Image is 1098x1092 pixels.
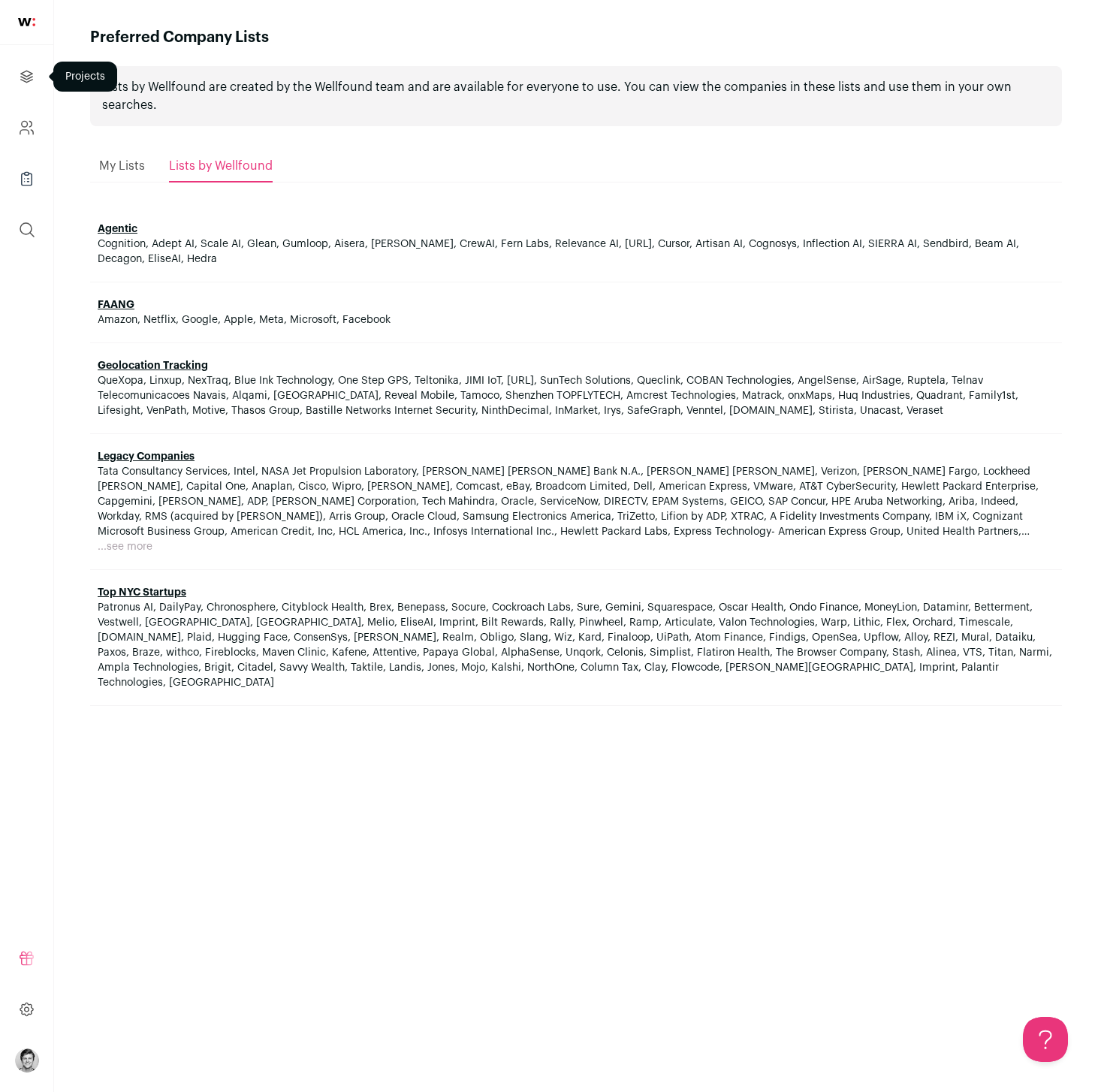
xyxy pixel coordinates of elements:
[98,239,1019,264] span: Cognition, Adept AI, Scale AI, Glean, Gumloop, Aisera, [PERSON_NAME], CrewAI, Fern Labs, Relevanc...
[169,160,273,172] span: Lists by Wellfound
[99,151,145,181] a: My Lists
[98,224,137,234] a: Agentic
[18,18,35,26] img: wellfound-shorthand-0d5821cbd27db2630d0214b213865d53afaa358527fdda9d0ea32b1df1b89c2c.svg
[98,315,391,325] span: Amazon, Netflix, Google, Apple, Meta, Microsoft, Facebook
[98,451,195,462] a: Legacy Companies
[98,464,1054,539] span: Tata Consultancy Services, Intel, NASA Jet Propulsion Laboratory, [PERSON_NAME] [PERSON_NAME] Ban...
[9,110,44,146] a: Company and ATS Settings
[102,78,1050,114] p: Lists by Wellfound are created by the Wellfound team and are available for everyone to use. You c...
[15,1048,39,1072] button: Open dropdown
[53,62,117,92] div: Projects
[98,602,1052,688] span: Patronus AI, DailyPay, Chronosphere, Cityblock Health, Brex, Benepass, Socure, Cockroach Labs, Su...
[98,300,134,310] a: FAANG
[90,27,269,48] h1: Preferred Company Lists
[9,59,44,95] a: Projects
[98,587,186,598] a: Top NYC Startups
[98,360,208,371] a: Geolocation Tracking
[98,376,1018,416] span: QueXopa, Linxup, NexTraq, Blue Ink Technology, One Step GPS, Teltonika, JIMI IoT, [URL], SunTech ...
[15,1048,39,1072] img: 606302-medium_jpg
[99,160,145,172] span: My Lists
[1023,1017,1068,1062] iframe: Help Scout Beacon - Open
[98,539,152,554] button: ...see more
[9,161,44,197] a: Company Lists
